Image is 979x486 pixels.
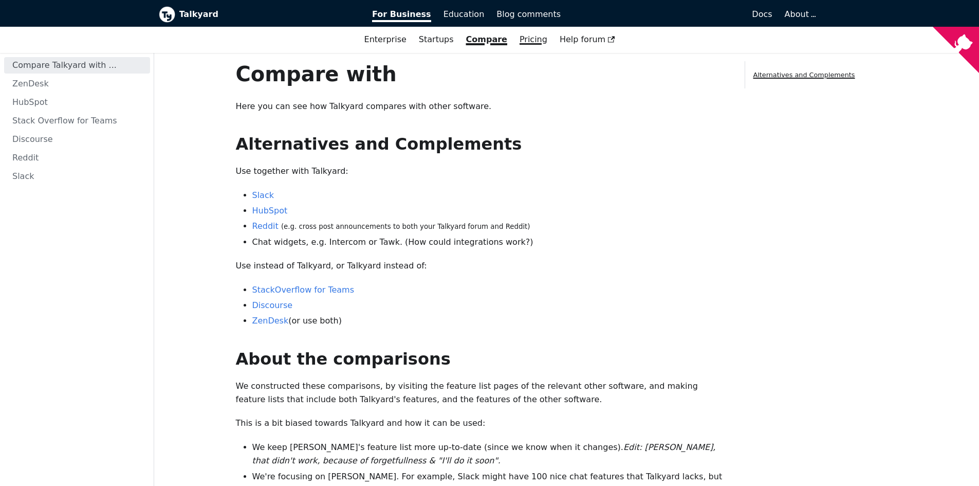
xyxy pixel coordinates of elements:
[252,190,274,200] a: Slack
[252,206,288,215] a: HubSpot
[159,6,175,23] img: Talkyard logo
[4,57,150,74] a: Compare Talkyard with ...
[444,9,485,19] span: Education
[785,9,815,19] a: About
[513,31,553,48] a: Pricing
[236,165,728,178] p: Use together with Talkyard:
[372,9,431,22] span: For Business
[366,6,437,23] a: For Business
[437,6,491,23] a: Education
[490,6,567,23] a: Blog comments
[236,61,728,87] h1: Compare with
[236,349,728,369] h2: About the comparisons
[252,314,728,328] li: (or use both)
[236,380,728,407] p: We constructed these comparisons, by visiting the feature list pages of the relevant other softwa...
[496,9,561,19] span: Blog comments
[236,417,728,430] p: This is a bit biased towards Talkyard and how it can be used:
[252,300,293,310] a: Discourse
[567,6,779,23] a: Docs
[179,8,358,21] b: Talkyard
[159,6,358,23] a: Talkyard logoTalkyard
[4,131,150,148] a: Discourse
[466,34,507,44] a: Compare
[553,31,621,48] a: Help forum
[281,223,530,230] small: (e.g. cross post announcements to both your Talkyard forum and Reddit)
[252,285,355,295] a: StackOverflow for Teams
[560,34,615,44] span: Help forum
[413,31,460,48] a: Startups
[4,168,150,185] a: Slack
[252,441,728,468] li: We keep [PERSON_NAME]'s feature list more up-to-date (since we know when it changes).
[752,9,772,19] span: Docs
[236,134,728,154] h2: Alternatives and Complements
[252,236,728,249] li: Chat widgets, e.g. Intercom or Tawk. (How could integrations work?)
[358,31,413,48] a: Enterprise
[252,221,279,231] a: Reddit
[753,71,855,79] a: Alternatives and Complements
[236,259,728,273] p: Use instead of Talkyard, or Talkyard instead of:
[4,150,150,166] a: Reddit
[4,94,150,111] a: HubSpot
[252,316,289,326] a: ZenDesk
[4,113,150,129] a: Stack Overflow for Teams
[236,100,728,113] p: Here you can see how Talkyard compares with other software.
[4,76,150,92] a: ZenDesk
